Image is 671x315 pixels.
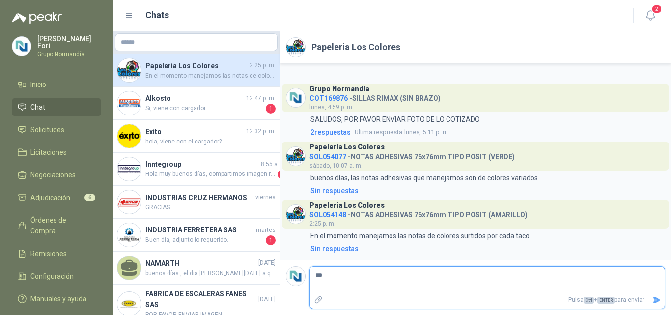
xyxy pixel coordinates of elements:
[12,211,101,240] a: Órdenes de Compra
[30,248,67,259] span: Remisiones
[278,170,287,179] span: 1
[145,137,276,146] span: hola, viene con el cargador?
[584,297,594,304] span: Ctrl
[113,120,280,153] a: Company LogoExito12:32 p. m.hola, viene con el cargador?
[12,37,31,56] img: Company Logo
[286,205,305,224] img: Company Logo
[309,211,346,219] span: SOL054148
[309,94,348,102] span: COT169876
[12,289,101,308] a: Manuales y ayuda
[12,244,101,263] a: Remisiones
[145,203,276,212] span: GRACIAS
[145,60,248,71] h4: Papeleria Los Colores
[30,147,67,158] span: Licitaciones
[37,35,101,49] p: [PERSON_NAME] Fori
[117,58,141,82] img: Company Logo
[145,192,253,203] h4: INDUSTRIAS CRUZ HERMANOS
[310,127,351,138] span: 2 respuesta s
[308,127,665,138] a: 2respuestasUltima respuestalunes, 5:11 p. m.
[310,230,530,241] p: En el momento manejamos las notas de colores surtidos por cada taco
[30,102,45,113] span: Chat
[30,215,92,236] span: Órdenes de Compra
[256,226,276,235] span: martes
[145,126,244,137] h4: Exito
[30,170,76,180] span: Negociaciones
[113,219,280,252] a: Company LogoINDUSTRIA FERRETERA SASmartesBuen día, adjunto lo requerido.1
[145,93,244,104] h4: Alkosto
[310,243,359,254] div: Sin respuestas
[258,295,276,304] span: [DATE]
[258,258,276,268] span: [DATE]
[12,12,62,24] img: Logo peakr
[145,269,276,278] span: buenos días , el dia [PERSON_NAME][DATE] a que hora se pueden recoger las uniones?
[309,162,363,169] span: sábado, 10:07 a. m.
[145,104,264,114] span: Si, viene con cargador
[286,88,305,107] img: Company Logo
[309,144,385,150] h3: Papeleria Los Colores
[117,190,141,214] img: Company Logo
[30,293,86,304] span: Manuales y ayuda
[117,91,141,115] img: Company Logo
[311,40,400,54] h2: Papeleria Los Colores
[12,75,101,94] a: Inicio
[310,291,327,309] label: Adjuntar archivos
[597,297,615,304] span: ENTER
[113,87,280,120] a: Company LogoAlkosto12:47 p. m.Si, viene con cargador1
[310,114,480,125] p: SALUDOS, POR FAVOR ENVIAR FOTO DE LO COTIZADO
[310,185,359,196] div: Sin respuestas
[117,223,141,247] img: Company Logo
[261,160,287,169] span: 8:55 a. m.
[286,267,305,286] img: Company Logo
[309,220,335,227] span: 2:25 p. m.
[117,124,141,148] img: Company Logo
[12,188,101,207] a: Adjudicación6
[30,124,64,135] span: Solicitudes
[12,120,101,139] a: Solicitudes
[266,235,276,245] span: 1
[309,92,441,101] h4: - SILLAS RIMAX (SIN BRAZO)
[255,193,276,202] span: viernes
[113,252,280,285] a: NAMARTH[DATE]buenos días , el dia [PERSON_NAME][DATE] a que hora se pueden recoger las uniones?
[145,258,256,269] h4: NAMARTH
[309,208,528,218] h4: - NOTAS ADHESIVAS 76x76mm TIPO POSIT (AMARILLO)
[145,235,264,245] span: Buen día, adjunto lo requerido.
[310,172,538,183] p: buenos días, las notas adhesivas que manejamos son de colores variados
[113,186,280,219] a: Company LogoINDUSTRIAS CRUZ HERMANOSviernesGRACIAS
[642,7,659,25] button: 2
[145,288,256,310] h4: FABRICA DE ESCALERAS FANES SAS
[308,185,665,196] a: Sin respuestas
[651,4,662,14] span: 2
[145,8,169,22] h1: Chats
[246,94,276,103] span: 12:47 p. m.
[145,71,276,81] span: En el momento manejamos las notas de colores surtidos por cada taco
[309,86,369,92] h3: Grupo Normandía
[30,271,74,282] span: Configuración
[309,150,515,160] h4: - NOTAS ADHESIVAS 76x76mm TIPO POSIT (VERDE)
[30,192,70,203] span: Adjudicación
[145,159,259,170] h4: Inntegroup
[266,104,276,114] span: 1
[113,54,280,87] a: Company LogoPapeleria Los Colores2:25 p. m.En el momento manejamos las notas de colores surtidos ...
[145,170,276,179] span: Hola muy buenos días, compartimos imagen requerida.
[327,291,649,309] p: Pulsa + para enviar
[84,194,95,201] span: 6
[246,127,276,136] span: 12:32 p. m.
[117,157,141,181] img: Company Logo
[12,143,101,162] a: Licitaciones
[309,153,346,161] span: SOL054077
[12,98,101,116] a: Chat
[250,61,276,70] span: 2:25 p. m.
[648,291,665,309] button: Enviar
[286,38,305,57] img: Company Logo
[355,127,402,137] span: Ultima respuesta
[145,225,254,235] h4: INDUSTRIA FERRETERA SAS
[113,153,280,186] a: Company LogoInntegroup8:55 a. m.Hola muy buenos días, compartimos imagen requerida.1
[12,267,101,286] a: Configuración
[309,203,385,208] h3: Papeleria Los Colores
[309,104,354,111] span: lunes, 4:59 p. m.
[30,79,46,90] span: Inicio
[355,127,449,137] span: lunes, 5:11 p. m.
[37,51,101,57] p: Grupo Normandía
[286,147,305,166] img: Company Logo
[308,243,665,254] a: Sin respuestas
